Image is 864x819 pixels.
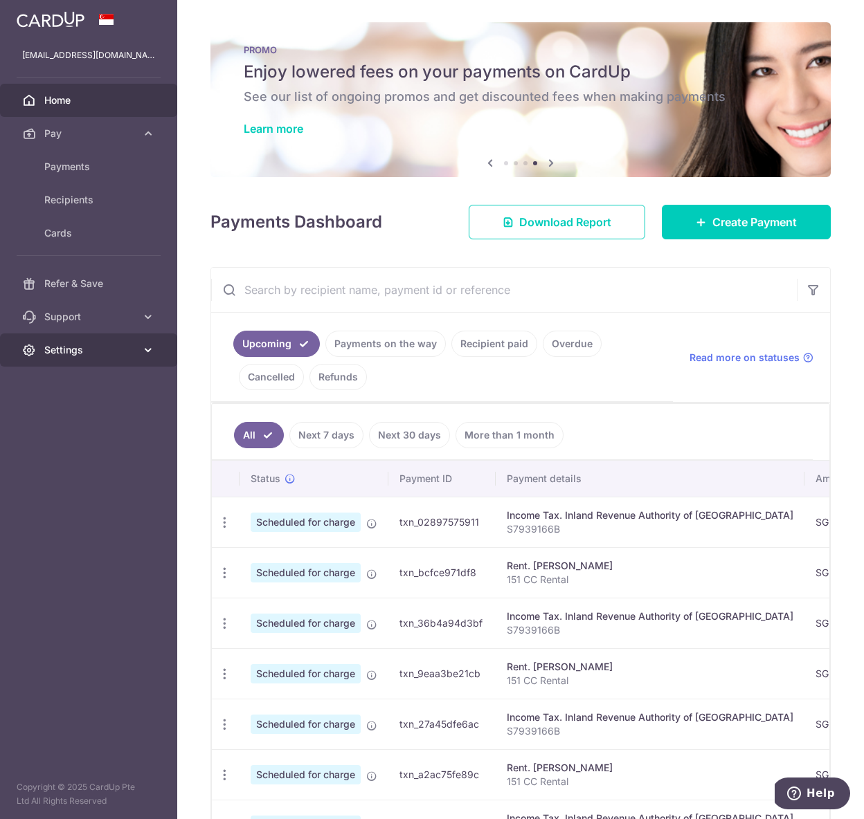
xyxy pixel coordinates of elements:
span: Support [44,310,136,324]
span: Payments [44,160,136,174]
span: Cards [44,226,136,240]
td: txn_9eaa3be21cb [388,648,496,699]
p: S7939166B [507,623,793,637]
td: txn_a2ac75fe89c [388,749,496,800]
a: All [234,422,284,448]
span: Home [44,93,136,107]
img: CardUp [17,11,84,28]
p: 151 CC Rental [507,775,793,789]
span: Read more on statuses [690,351,800,365]
iframe: Opens a widget where you can find more information [775,777,850,812]
span: Scheduled for charge [251,563,361,582]
span: Scheduled for charge [251,614,361,633]
a: Cancelled [239,364,304,390]
h5: Enjoy lowered fees on your payments on CardUp [244,61,798,83]
th: Payment ID [388,461,496,497]
img: Latest Promos banner [210,22,831,177]
span: Pay [44,127,136,140]
span: Status [251,472,280,486]
span: Settings [44,343,136,357]
a: Download Report [469,205,645,239]
a: More than 1 month [456,422,564,448]
span: Scheduled for charge [251,715,361,734]
div: Rent. [PERSON_NAME] [507,559,793,573]
p: 151 CC Rental [507,674,793,688]
a: Upcoming [233,331,320,357]
p: 151 CC Rental [507,573,793,587]
span: Scheduled for charge [251,513,361,532]
h6: See our list of ongoing promos and get discounted fees when making payments [244,89,798,105]
h4: Payments Dashboard [210,210,382,234]
p: S7939166B [507,522,793,536]
span: Scheduled for charge [251,765,361,784]
a: Create Payment [662,205,831,239]
a: Refunds [309,364,367,390]
span: Scheduled for charge [251,664,361,683]
p: S7939166B [507,724,793,738]
p: PROMO [244,44,798,55]
span: Amount [816,472,851,486]
a: Learn more [244,122,303,136]
span: Refer & Save [44,277,136,291]
td: txn_02897575911 [388,497,496,547]
div: Income Tax. Inland Revenue Authority of [GEOGRAPHIC_DATA] [507,609,793,623]
a: Payments on the way [325,331,446,357]
a: Read more on statuses [690,351,813,365]
span: Recipients [44,193,136,207]
span: Create Payment [712,214,797,230]
p: [EMAIL_ADDRESS][DOMAIN_NAME] [22,48,155,62]
td: txn_bcfce971df8 [388,547,496,598]
span: Download Report [519,214,611,230]
div: Income Tax. Inland Revenue Authority of [GEOGRAPHIC_DATA] [507,710,793,724]
input: Search by recipient name, payment id or reference [211,268,797,312]
a: Overdue [543,331,602,357]
a: Recipient paid [451,331,537,357]
a: Next 30 days [369,422,450,448]
div: Rent. [PERSON_NAME] [507,761,793,775]
td: txn_36b4a94d3bf [388,598,496,648]
td: txn_27a45dfe6ac [388,699,496,749]
a: Next 7 days [289,422,363,448]
div: Rent. [PERSON_NAME] [507,660,793,674]
th: Payment details [496,461,804,497]
div: Income Tax. Inland Revenue Authority of [GEOGRAPHIC_DATA] [507,508,793,522]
